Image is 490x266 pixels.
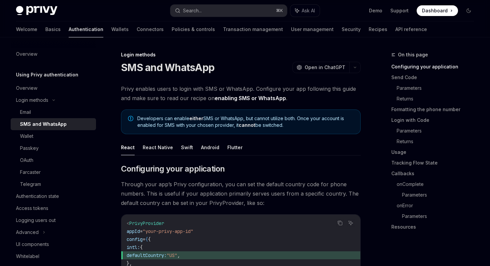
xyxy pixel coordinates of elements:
[397,93,479,104] a: Returns
[121,164,225,174] span: Configuring your application
[290,5,320,17] button: Ask AI
[128,116,133,121] svg: Note
[16,6,57,15] img: dark logo
[16,21,37,37] a: Welcome
[422,7,448,14] span: Dashboard
[395,21,427,37] a: API reference
[11,190,96,202] a: Authentication state
[215,95,286,102] a: enabling SMS or WhatsApp
[127,236,143,242] span: config
[129,220,164,226] span: PrivyProvider
[391,147,479,158] a: Usage
[346,219,355,227] button: Ask AI
[11,238,96,250] a: UI components
[291,21,334,37] a: User management
[20,132,33,140] div: Wallet
[181,140,193,155] button: Swift
[463,5,474,16] button: Toggle dark mode
[20,156,33,164] div: OAuth
[20,144,39,152] div: Passkey
[137,115,354,128] span: Developers can enable SMS or WhatsApp, but cannot utilize both. Once your account is enabled for ...
[16,252,39,260] div: Whitelabel
[16,240,49,248] div: UI components
[127,220,129,226] span: <
[177,252,180,258] span: ,
[391,168,479,179] a: Callbacks
[16,216,56,224] div: Logging users out
[121,140,135,155] button: React
[140,244,143,250] span: {
[391,115,479,125] a: Login with Code
[223,21,283,37] a: Transaction management
[20,108,31,116] div: Email
[16,192,59,200] div: Authentication state
[391,72,479,83] a: Send Code
[398,51,428,59] span: On this page
[239,122,255,128] strong: cannot
[369,21,387,37] a: Recipes
[143,236,145,242] span: =
[11,178,96,190] a: Telegram
[11,250,96,262] a: Whitelabel
[390,7,409,14] a: Support
[183,7,202,15] div: Search...
[397,83,479,93] a: Parameters
[11,118,96,130] a: SMS and WhatsApp
[111,21,129,37] a: Wallets
[391,222,479,232] a: Resources
[276,8,283,13] span: ⌘ K
[336,219,344,227] button: Copy the contents from the code block
[391,61,479,72] a: Configuring your application
[11,214,96,226] a: Logging users out
[121,84,361,103] span: Privy enables users to login with SMS or WhatsApp. Configure your app following this guide and ma...
[16,228,39,236] div: Advanced
[20,168,41,176] div: Farcaster
[145,236,148,242] span: {
[402,190,479,200] a: Parameters
[127,252,167,258] span: defaultCountry:
[342,21,361,37] a: Security
[11,82,96,94] a: Overview
[121,51,361,58] div: Login methods
[16,71,78,79] h5: Using Privy authentication
[16,84,37,92] div: Overview
[11,154,96,166] a: OAuth
[121,61,214,73] h1: SMS and WhatsApp
[121,180,361,208] span: Through your app’s Privy configuration, you can set the default country code for phone numbers. T...
[11,130,96,142] a: Wallet
[69,21,103,37] a: Authentication
[45,21,61,37] a: Basics
[227,140,243,155] button: Flutter
[172,21,215,37] a: Policies & controls
[302,7,315,14] span: Ask AI
[391,158,479,168] a: Tracking Flow State
[148,236,151,242] span: {
[20,120,67,128] div: SMS and WhatsApp
[369,7,382,14] a: Demo
[16,96,48,104] div: Login methods
[143,140,173,155] button: React Native
[11,202,96,214] a: Access tokens
[397,136,479,147] a: Returns
[16,50,37,58] div: Overview
[170,5,287,17] button: Search...⌘K
[143,228,193,234] span: "your-privy-app-id"
[397,179,479,190] a: onComplete
[11,166,96,178] a: Farcaster
[137,21,164,37] a: Connectors
[417,5,458,16] a: Dashboard
[305,64,345,71] span: Open in ChatGPT
[201,140,219,155] button: Android
[397,200,479,211] a: onError
[167,252,177,258] span: "US"
[11,48,96,60] a: Overview
[189,115,203,121] strong: either
[391,104,479,115] a: Formatting the phone number
[140,228,143,234] span: =
[11,142,96,154] a: Passkey
[397,125,479,136] a: Parameters
[16,204,48,212] div: Access tokens
[402,211,479,222] a: Parameters
[127,244,140,250] span: intl:
[127,228,140,234] span: appId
